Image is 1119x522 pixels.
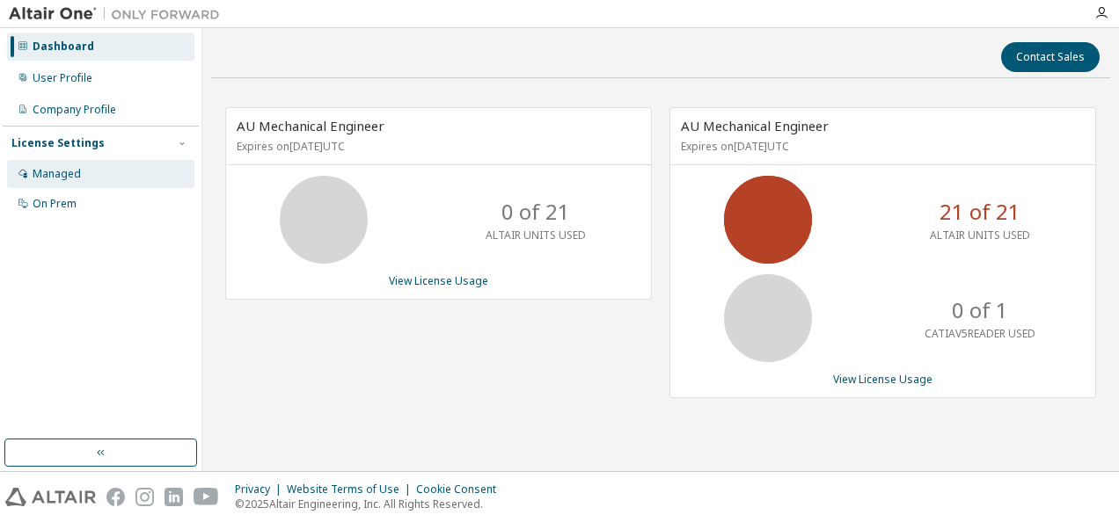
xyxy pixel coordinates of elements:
[235,482,287,497] div: Privacy
[33,167,81,181] div: Managed
[681,117,829,134] span: AU Mechanical Engineer
[194,488,219,506] img: youtube.svg
[33,40,94,54] div: Dashboard
[952,295,1008,325] p: 0 of 1
[33,71,92,85] div: User Profile
[389,273,488,288] a: View License Usage
[416,482,507,497] div: Cookie Consent
[165,488,183,506] img: linkedin.svg
[106,488,125,506] img: facebook.svg
[486,228,586,243] p: ALTAIR UNITS USED
[237,139,636,154] p: Expires on [DATE] UTC
[940,197,1020,227] p: 21 of 21
[287,482,416,497] div: Website Terms of Use
[925,326,1035,341] p: CATIAV5READER USED
[5,488,96,506] img: altair_logo.svg
[681,139,1080,154] p: Expires on [DATE] UTC
[1001,42,1100,72] button: Contact Sales
[237,117,384,134] span: AU Mechanical Engineer
[135,488,154,506] img: instagram.svg
[9,5,229,23] img: Altair One
[235,497,507,511] p: © 2025 Altair Engineering, Inc. All Rights Reserved.
[33,197,77,211] div: On Prem
[33,103,116,117] div: Company Profile
[501,197,570,227] p: 0 of 21
[833,372,933,387] a: View License Usage
[930,228,1030,243] p: ALTAIR UNITS USED
[11,136,105,150] div: License Settings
